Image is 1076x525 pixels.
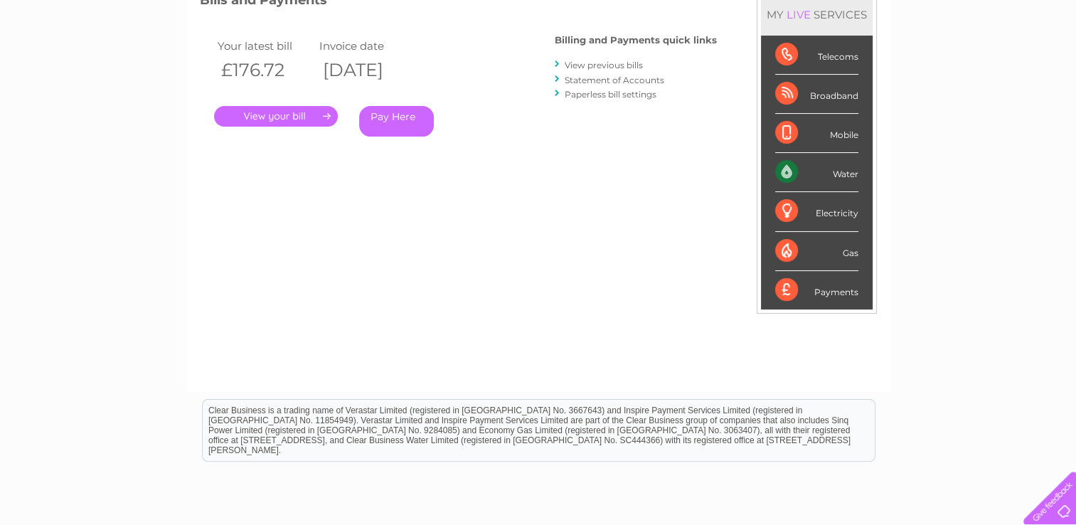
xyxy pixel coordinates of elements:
a: Contact [981,60,1016,71]
a: . [214,106,338,127]
a: Energy [861,60,893,71]
td: Invoice date [316,36,418,55]
div: Water [775,153,858,192]
a: 0333 014 3131 [808,7,906,25]
div: Broadband [775,75,858,114]
div: Telecoms [775,36,858,75]
div: Electricity [775,192,858,231]
a: Blog [952,60,973,71]
th: [DATE] [316,55,418,85]
div: Gas [775,232,858,271]
th: £176.72 [214,55,316,85]
a: Statement of Accounts [565,75,664,85]
a: View previous bills [565,60,643,70]
img: logo.png [38,37,110,80]
a: Water [826,60,853,71]
a: Paperless bill settings [565,89,656,100]
a: Log out [1029,60,1062,71]
a: Telecoms [901,60,944,71]
td: Your latest bill [214,36,316,55]
div: Clear Business is a trading name of Verastar Limited (registered in [GEOGRAPHIC_DATA] No. 3667643... [203,8,875,69]
h4: Billing and Payments quick links [555,35,717,46]
div: Mobile [775,114,858,153]
a: Pay Here [359,106,434,137]
div: Payments [775,271,858,309]
div: LIVE [784,8,814,21]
